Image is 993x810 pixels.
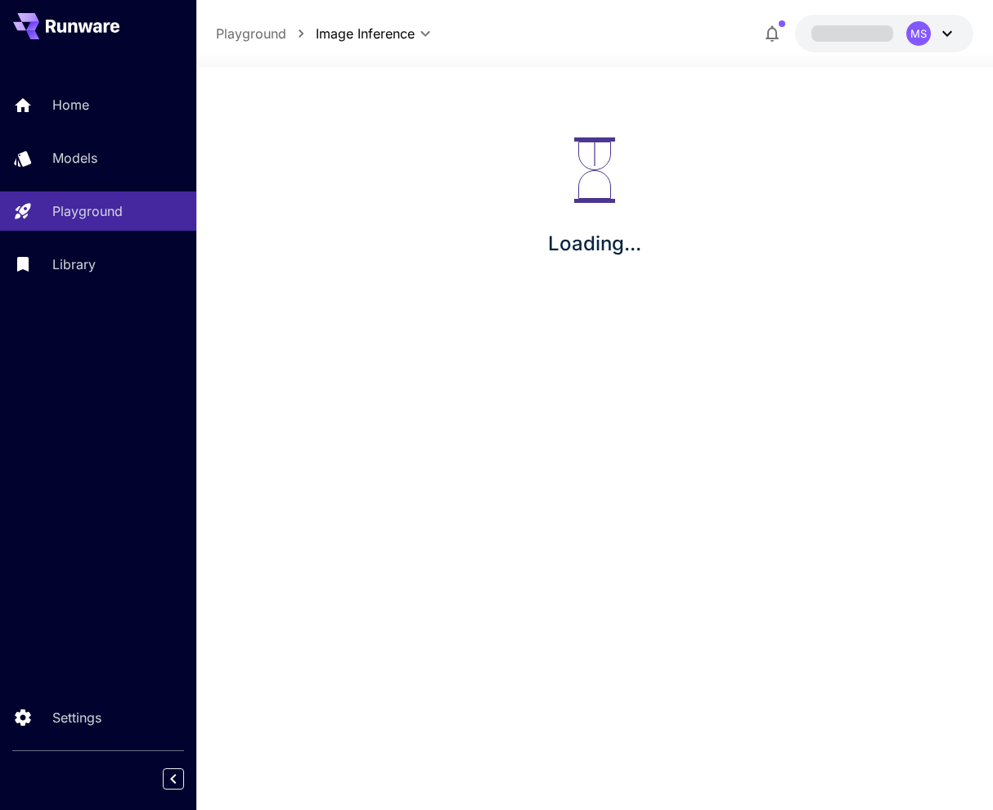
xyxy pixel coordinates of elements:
p: Home [52,95,89,115]
p: Library [52,254,96,274]
div: Collapse sidebar [175,764,196,794]
div: MS [906,21,931,46]
a: Playground [216,24,286,43]
p: Models [52,148,97,168]
button: Collapse sidebar [163,768,184,790]
p: Playground [52,201,123,221]
span: Image Inference [316,24,415,43]
button: MS [795,15,973,52]
p: Settings [52,708,101,727]
nav: breadcrumb [216,24,316,43]
p: Loading... [548,229,641,259]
